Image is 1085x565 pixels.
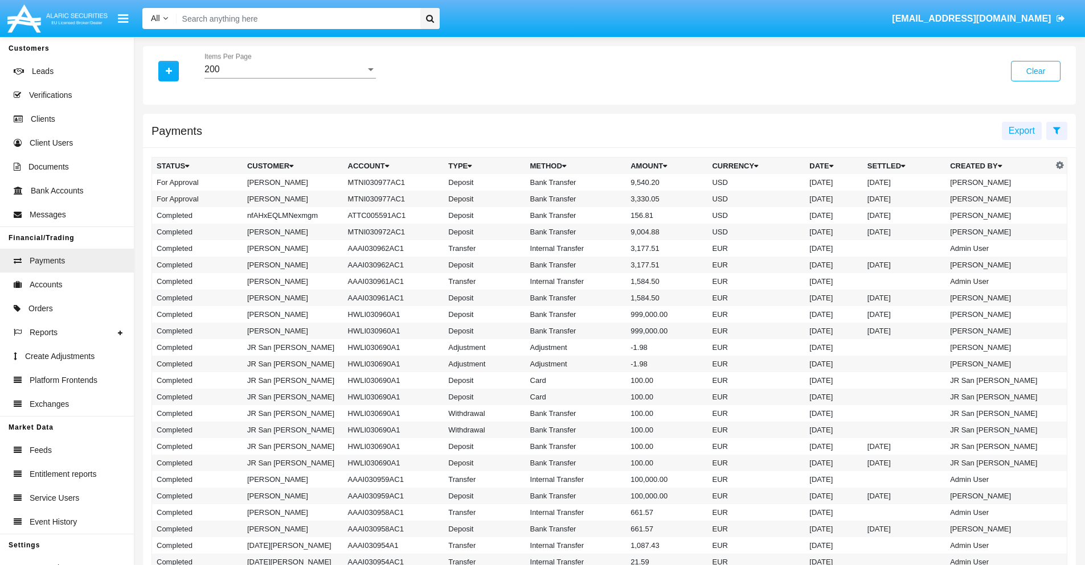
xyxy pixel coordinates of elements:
td: HWLI030690A1 [343,372,444,389]
td: JR San [PERSON_NAME] [243,356,343,372]
td: 100.00 [626,372,707,389]
td: [DATE] [805,422,863,438]
td: 9,540.20 [626,174,707,191]
span: Accounts [30,279,63,291]
th: Created By [945,158,1053,175]
td: EUR [707,273,805,290]
td: [PERSON_NAME] [243,521,343,537]
span: Export [1009,126,1035,135]
td: [PERSON_NAME] [243,240,343,257]
td: Transfer [444,537,525,554]
td: Completed [152,306,243,323]
td: EUR [707,356,805,372]
span: Event History [30,516,77,528]
td: [DATE] [863,455,945,471]
td: Completed [152,339,243,356]
td: [DATE] [805,389,863,405]
td: AAAI030958AC1 [343,504,444,521]
a: All [142,13,177,24]
td: Completed [152,537,243,554]
span: Create Adjustments [25,350,95,362]
td: Completed [152,504,243,521]
td: 9,004.88 [626,224,707,240]
td: JR San [PERSON_NAME] [243,455,343,471]
td: MTNI030972AC1 [343,224,444,240]
th: Settled [863,158,945,175]
td: [DATE] [805,356,863,372]
td: Completed [152,372,243,389]
td: [DATE] [805,323,863,339]
td: 3,177.51 [626,257,707,273]
span: Orders [28,303,53,315]
td: 1,584.50 [626,290,707,306]
td: JR San [PERSON_NAME] [243,389,343,405]
td: 100.00 [626,405,707,422]
td: Bank Transfer [526,290,627,306]
td: AAAI030961AC1 [343,273,444,290]
td: [PERSON_NAME] [243,471,343,488]
td: JR San [PERSON_NAME] [243,405,343,422]
td: Completed [152,257,243,273]
th: Date [805,158,863,175]
td: EUR [707,240,805,257]
td: HWLI030690A1 [343,422,444,438]
span: Service Users [30,492,79,504]
td: [DATE] [805,405,863,422]
td: Transfer [444,273,525,290]
td: Bank Transfer [526,306,627,323]
td: AAAI030961AC1 [343,290,444,306]
td: HWLI030690A1 [343,389,444,405]
td: AAAI030959AC1 [343,471,444,488]
td: [PERSON_NAME] [945,488,1053,504]
td: -1.98 [626,339,707,356]
span: Platform Frontends [30,374,97,386]
td: Bank Transfer [526,488,627,504]
td: Deposit [444,257,525,273]
th: Status [152,158,243,175]
td: EUR [707,323,805,339]
td: [PERSON_NAME] [243,306,343,323]
td: ATTC005591AC1 [343,207,444,224]
td: Bank Transfer [526,405,627,422]
span: All [151,14,160,23]
td: Completed [152,240,243,257]
td: Completed [152,389,243,405]
img: Logo image [6,2,109,35]
td: Bank Transfer [526,323,627,339]
td: Deposit [444,290,525,306]
span: Documents [28,161,69,173]
td: [PERSON_NAME] [243,323,343,339]
td: AAAI030954A1 [343,537,444,554]
td: [DATE][PERSON_NAME] [243,537,343,554]
td: Bank Transfer [526,521,627,537]
td: Deposit [444,488,525,504]
td: Admin User [945,504,1053,521]
td: MTNI030977AC1 [343,174,444,191]
td: Completed [152,273,243,290]
td: Withdrawal [444,405,525,422]
td: [PERSON_NAME] [243,191,343,207]
td: Bank Transfer [526,174,627,191]
span: Bank Accounts [31,185,84,197]
td: 100.00 [626,389,707,405]
td: HWLI030690A1 [343,438,444,455]
td: Admin User [945,240,1053,257]
td: Deposit [444,191,525,207]
td: JR San [PERSON_NAME] [945,455,1053,471]
td: Bank Transfer [526,422,627,438]
td: 999,000.00 [626,323,707,339]
td: Completed [152,422,243,438]
td: Transfer [444,504,525,521]
td: [DATE] [805,488,863,504]
td: Admin User [945,273,1053,290]
td: Completed [152,521,243,537]
td: [DATE] [863,207,945,224]
td: Deposit [444,455,525,471]
td: EUR [707,422,805,438]
td: Admin User [945,537,1053,554]
td: [DATE] [863,257,945,273]
td: [DATE] [863,521,945,537]
td: JR San [PERSON_NAME] [243,372,343,389]
td: EUR [707,488,805,504]
td: 100,000.00 [626,471,707,488]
